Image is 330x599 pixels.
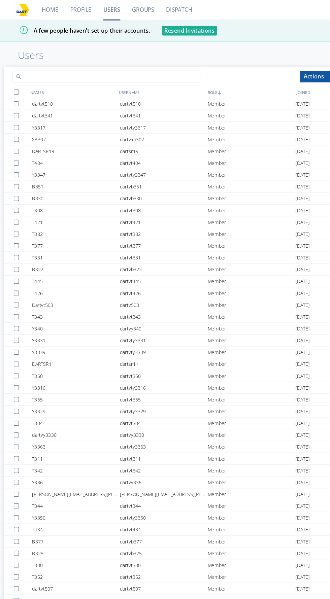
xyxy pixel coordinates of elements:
iframe: Toggle Customer Support [296,565,317,586]
div: T365 [27,336,102,346]
div: Member [177,397,252,407]
a: Y3363dartvty3363Member[DATE] [3,377,324,387]
div: dartvb377 [102,457,177,467]
div: dartvt308 [102,175,177,184]
span: [DATE] [252,326,264,336]
div: T445 [27,235,102,245]
div: T404 [27,134,102,144]
div: dartvy3330 [27,366,102,376]
div: Y3350 [27,437,102,447]
a: T344dartvt344Member[DATE] [3,427,324,437]
a: B325dartvb325Member[DATE] [3,467,324,478]
a: DARTSR11dartsr11Member[DATE] [3,306,324,316]
div: T343 [27,266,102,275]
a: T304dartvt304Member[DATE] [3,356,324,366]
div: Member [177,154,252,164]
div: Y3363 [27,377,102,386]
div: Member [177,467,252,477]
div: Member [177,276,252,285]
button: Resend Invitations [138,22,185,30]
div: Y340 [27,276,102,285]
div: T342 [27,397,102,407]
span: [DATE] [252,356,264,366]
div: dartvb351 [102,154,177,164]
a: T342dartvt342Member[DATE] [3,397,324,407]
div: dartvt382 [102,195,177,205]
div: Dartvt503 [27,255,102,265]
div: XB307 [27,114,102,124]
span: [DATE] [252,144,264,154]
span: [DATE] [252,255,264,266]
div: dartsr19 [102,124,177,134]
a: Y340dartvy340Member[DATE] [3,276,324,286]
span: [DATE] [252,175,264,185]
div: dartvt507 [102,498,177,507]
div: dartvb325 [102,467,177,477]
a: T434dartvt434Member[DATE] [3,447,324,457]
div: dartvt445 [102,235,177,245]
div: dartvt510 [102,84,177,94]
div: Member [177,165,252,174]
div: Member [177,185,252,195]
div: Member [177,407,252,417]
div: Member [177,205,252,215]
div: dartvt426 [102,245,177,255]
a: T404dartvt404Member[DATE] [3,134,324,144]
span: [DATE] [252,417,264,427]
a: T311dartvt311Member[DATE] [3,387,324,397]
div: Member [177,478,252,487]
div: dartvty3363 [102,377,177,386]
a: T351dartvt351Member[DATE] [3,508,324,518]
div: Member [177,326,252,336]
div: Member [177,114,252,124]
span: [DATE] [252,134,264,144]
div: Member [177,104,252,114]
div: Member [177,356,252,366]
div: dartvt350 [102,316,177,326]
div: dartvy340 [102,276,177,285]
div: Member [177,94,252,104]
div: T421 [27,185,102,195]
div: Y336 [27,407,102,417]
a: T331dartvt331Member[DATE] [3,215,324,225]
div: Add New User [310,60,321,70]
span: [DATE] [252,508,264,518]
span: [DATE] [252,185,264,195]
a: Y3347dartvty3347Member[DATE] [3,144,324,154]
div: dartvt344 [102,427,177,437]
span: [DATE] [252,478,264,488]
div: T330 [27,478,102,487]
div: dartvt351 [102,508,177,518]
img: plus.svg [313,63,318,67]
div: B325 [27,467,102,477]
a: T330dartvt330Member[DATE] [3,478,324,488]
div: Member [177,144,252,154]
div: Member [177,387,252,396]
div: Member [177,286,252,295]
a: B377dartvb377Member[DATE] [3,457,324,467]
div: dartvt404 [102,134,177,144]
span: [DATE] [252,437,264,447]
a: T350dartvt350Member[DATE] [3,316,324,326]
div: Member [177,255,252,265]
a: Y3316dartvty3316Member[DATE] [3,326,324,336]
a: T352dartvt352Member[DATE] [3,488,324,498]
div: B322 [27,225,102,235]
div: Member [177,134,252,144]
div: B377 [27,457,102,467]
div: dartvty3317 [102,104,177,114]
a: [PERSON_NAME][EMAIL_ADDRESS][PERSON_NAME][DOMAIN_NAME][PERSON_NAME][EMAIL_ADDRESS][PERSON_NAME][D... [3,417,324,427]
div: dartvb330 [102,165,177,174]
div: ROLE [176,74,252,83]
div: T377 [27,205,102,215]
div: T350 [27,316,102,326]
a: dartvt507dartvt507Member[DATE] [3,498,324,508]
div: NAMES [24,74,100,83]
img: 373638.png [284,5,291,12]
div: dartvt342 [102,397,177,407]
div: T434 [27,447,102,457]
a: dartvt510dartvt510Member[DATE] [3,84,324,94]
a: B330dartvb330Member[DATE] [3,165,324,175]
div: dartvty3350 [102,437,177,447]
span: [DATE] [252,94,264,104]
